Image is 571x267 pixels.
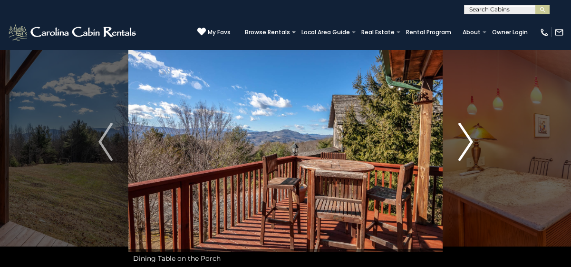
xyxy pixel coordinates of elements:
[401,26,456,39] a: Rental Program
[297,26,355,39] a: Local Area Guide
[540,28,549,37] img: phone-regular-white.png
[197,27,231,37] a: My Favs
[7,23,139,42] img: White-1-2.png
[458,26,485,39] a: About
[458,123,473,161] img: arrow
[554,28,564,37] img: mail-regular-white.png
[98,123,113,161] img: arrow
[208,28,231,37] span: My Favs
[240,26,295,39] a: Browse Rentals
[357,26,399,39] a: Real Estate
[487,26,532,39] a: Owner Login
